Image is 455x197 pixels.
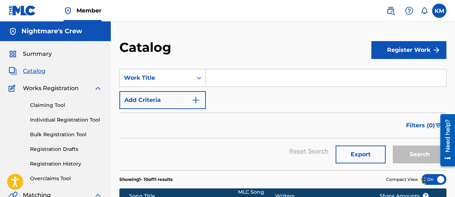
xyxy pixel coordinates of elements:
[9,5,36,16] img: MLC Logo
[9,27,17,36] img: Accounts
[119,69,446,170] form: Search Form
[402,4,416,18] div: Help
[23,67,45,75] span: Catalog
[30,131,102,138] a: Bulk Registration Tool
[405,6,414,15] img: help
[402,117,446,134] button: Filters (0)
[9,67,45,75] a: CatalogCatalog
[23,84,79,93] span: Works Registration
[64,6,72,15] img: Top Rightsholder
[432,4,446,18] div: User Menu
[30,102,102,109] a: Claiming Tool
[21,27,82,35] h5: Nightmare's Crew
[9,67,17,75] img: Catalog
[435,111,455,169] iframe: Resource Center
[192,96,200,104] img: 9d2ae6d4665cec9f34b9.svg
[421,170,426,191] div: Drag
[119,39,175,55] h2: Catalog
[419,163,455,197] iframe: Chat Widget
[386,176,418,183] span: Compact View
[23,50,52,58] span: Summary
[384,4,398,18] a: Public Search
[94,84,102,93] img: expand
[30,175,102,182] a: Overclaims Tool
[119,91,206,109] button: Add Criteria
[406,121,435,130] span: Filters ( 0 )
[76,6,102,15] span: Member
[30,116,102,124] a: Individual Registration Tool
[432,46,441,54] img: f7272a7cc735f4ea7f67.svg
[9,84,18,93] img: Works Registration
[336,146,386,163] button: Export
[30,160,102,168] a: Registration History
[124,74,188,82] div: Work Title
[386,6,395,15] img: search
[9,50,52,58] a: SummarySummary
[421,7,428,14] div: Notifications
[119,176,173,183] p: Showing 1 - 10 of 11 results
[9,50,17,58] img: Summary
[371,41,446,59] button: Register Work
[30,146,102,153] a: Registration Drafts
